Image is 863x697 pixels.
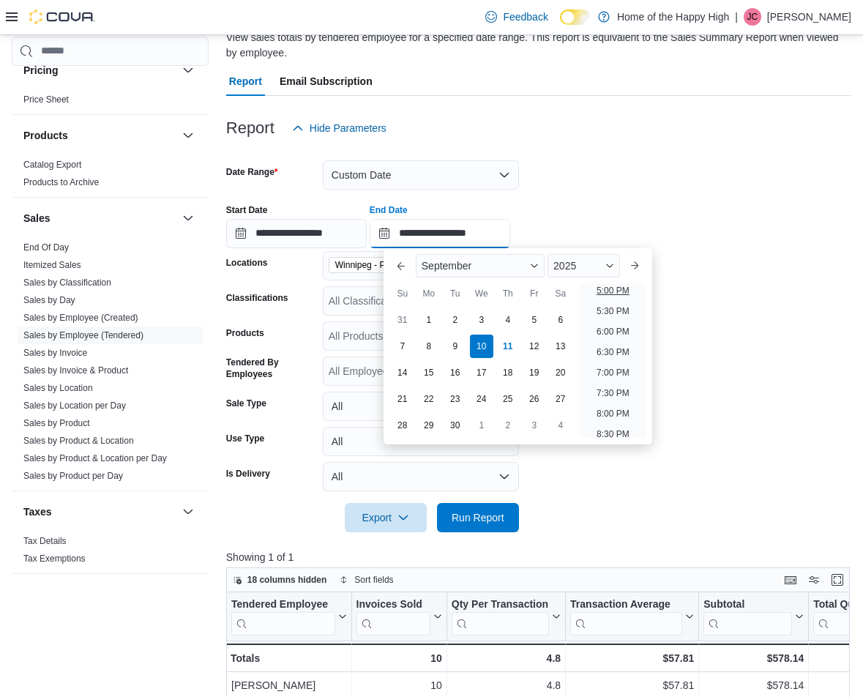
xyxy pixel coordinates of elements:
[231,597,347,635] button: Tendered Employee
[231,676,347,694] div: [PERSON_NAME]
[23,128,68,143] h3: Products
[417,414,441,437] div: day-29
[444,361,467,384] div: day-16
[444,308,467,332] div: day-2
[226,257,268,269] label: Locations
[591,405,635,422] li: 8:00 PM
[23,159,81,171] span: Catalog Export
[323,160,519,190] button: Custom Date
[782,571,799,589] button: Keyboard shortcuts
[226,327,264,339] label: Products
[226,550,856,564] p: Showing 1 of 1
[370,204,408,216] label: End Date
[310,121,386,135] span: Hide Parameters
[23,504,52,519] h3: Taxes
[549,414,572,437] div: day-4
[23,63,176,78] button: Pricing
[179,61,197,79] button: Pricing
[570,597,682,611] div: Transaction Average
[747,8,758,26] span: JC
[523,335,546,358] div: day-12
[23,435,134,447] span: Sales by Product & Location
[470,387,493,411] div: day-24
[23,382,93,394] span: Sales by Location
[452,597,549,611] div: Qty Per Transaction
[226,468,270,480] label: Is Delivery
[479,2,553,31] a: Feedback
[496,414,520,437] div: day-2
[391,414,414,437] div: day-28
[226,119,274,137] h3: Report
[703,597,804,635] button: Subtotal
[523,414,546,437] div: day-3
[23,259,81,271] span: Itemized Sales
[389,254,413,277] button: Previous Month
[417,282,441,305] div: Mo
[496,335,520,358] div: day-11
[553,260,576,272] span: 2025
[417,308,441,332] div: day-1
[591,302,635,320] li: 5:30 PM
[829,571,846,589] button: Enter fullscreen
[226,292,288,304] label: Classifications
[391,387,414,411] div: day-21
[452,597,549,635] div: Qty Per Transaction
[805,571,823,589] button: Display options
[226,398,266,409] label: Sale Type
[452,649,561,667] div: 4.8
[179,503,197,521] button: Taxes
[23,295,75,305] a: Sales by Day
[23,211,176,225] button: Sales
[496,361,520,384] div: day-18
[591,323,635,340] li: 6:00 PM
[591,282,635,299] li: 5:00 PM
[23,504,176,519] button: Taxes
[23,383,93,393] a: Sales by Location
[12,239,209,491] div: Sales
[345,503,427,532] button: Export
[229,67,262,96] span: Report
[356,676,441,694] div: 10
[570,649,694,667] div: $57.81
[23,260,81,270] a: Itemized Sales
[391,335,414,358] div: day-7
[356,597,441,635] button: Invoices Sold
[23,312,138,324] span: Sales by Employee (Created)
[227,571,333,589] button: 18 columns hidden
[280,67,373,96] span: Email Subscription
[23,294,75,306] span: Sales by Day
[12,91,209,114] div: Pricing
[470,361,493,384] div: day-17
[470,308,493,332] div: day-3
[286,113,392,143] button: Hide Parameters
[470,335,493,358] div: day-10
[231,597,335,635] div: Tendered Employee
[417,335,441,358] div: day-8
[329,257,468,273] span: Winnipeg - Park City Commons - Fire & Flower
[23,347,87,359] span: Sales by Invoice
[391,361,414,384] div: day-14
[370,219,510,248] input: Press the down key to enter a popover containing a calendar. Press the escape key to close the po...
[23,536,67,546] a: Tax Details
[549,282,572,305] div: Sa
[23,277,111,288] a: Sales by Classification
[580,283,646,439] ul: Time
[470,282,493,305] div: We
[623,254,646,277] button: Next month
[23,365,128,376] span: Sales by Invoice & Product
[231,597,335,611] div: Tendered Employee
[523,282,546,305] div: Fr
[703,597,792,635] div: Subtotal
[23,63,58,78] h3: Pricing
[703,676,804,694] div: $578.14
[735,8,738,26] p: |
[23,470,123,482] span: Sales by Product per Day
[12,532,209,573] div: Taxes
[703,597,792,611] div: Subtotal
[334,571,399,589] button: Sort fields
[23,400,126,411] span: Sales by Location per Day
[23,452,167,464] span: Sales by Product & Location per Day
[226,357,317,380] label: Tendered By Employees
[23,128,176,143] button: Products
[570,597,682,635] div: Transaction Average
